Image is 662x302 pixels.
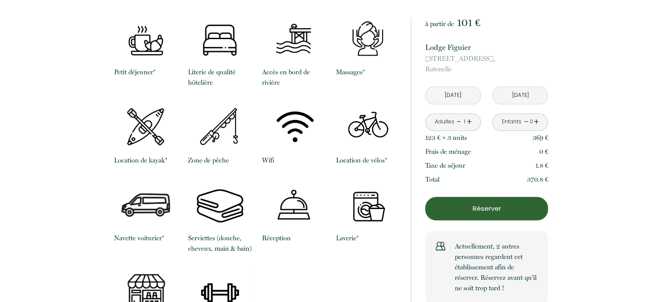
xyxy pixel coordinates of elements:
img: 17218942756888.jpg [336,13,400,63]
p: Location de vélos* [336,155,400,166]
img: users [436,241,445,251]
p: Laverie* [336,233,400,243]
a: + [467,115,472,129]
img: 17218943011774.jpg [114,13,178,63]
div: 1 [462,118,467,126]
p: Réserver [428,203,545,214]
span: s [464,134,467,142]
img: 17218943276264.jpg [262,179,326,229]
div: Enfants [502,118,521,126]
p: Total [425,174,440,185]
div: 0 [529,118,534,126]
p: Accès en bord de rivière [262,67,326,88]
div: Adultes [434,118,454,126]
p: Wifi [262,155,326,166]
p: 0 € [539,146,548,157]
a: - [524,115,528,129]
a: + [534,115,539,129]
img: 17218943817945.jpg [114,179,178,229]
p: 1.8 € [535,160,548,171]
p: Lodge Figuier [425,41,548,53]
p: Navette voiturier* [114,233,178,243]
span: 101 € [457,17,480,29]
img: 17218943958792.jpg [262,102,326,152]
span: à partir de [425,20,454,28]
img: 17218943489037.jpg [262,13,326,63]
p: Literie de qualité hôtelière [188,67,252,88]
p: Taxe de séjour [425,160,465,171]
img: 1722643746531.jpg [336,102,400,152]
img: 17218942559492.jpg [336,179,400,229]
img: 17218942465602.jpg [114,102,178,152]
img: 17218943716644.jpg [188,179,252,229]
p: Zone de pêche [188,155,252,166]
p: Location de kayak* [114,155,178,166]
span: [STREET_ADDRESS], [425,53,548,64]
input: Arrivée [426,87,481,104]
button: Réserver [425,197,548,220]
p: Ratenelle [425,53,548,74]
p: Petit déjeuner* [114,67,178,77]
p: Actuellement, 2 autres personnes regardent cet établissement afin de réserver. Réservez avant qu’... [455,241,538,293]
p: Frais de ménage [425,146,471,157]
p: Réception [262,233,326,243]
p: Serviettes (douche, cheveux, main & bain) [188,233,252,254]
a: - [457,115,461,129]
input: Départ [493,87,548,104]
img: 17218942666806.jpg [188,13,252,63]
p: 370.8 € [527,174,548,185]
p: 369 € [533,133,548,143]
img: 17218942866659.jpg [188,102,252,152]
p: 123 € × 3 nuit [425,133,467,143]
p: Massages* [336,67,400,77]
